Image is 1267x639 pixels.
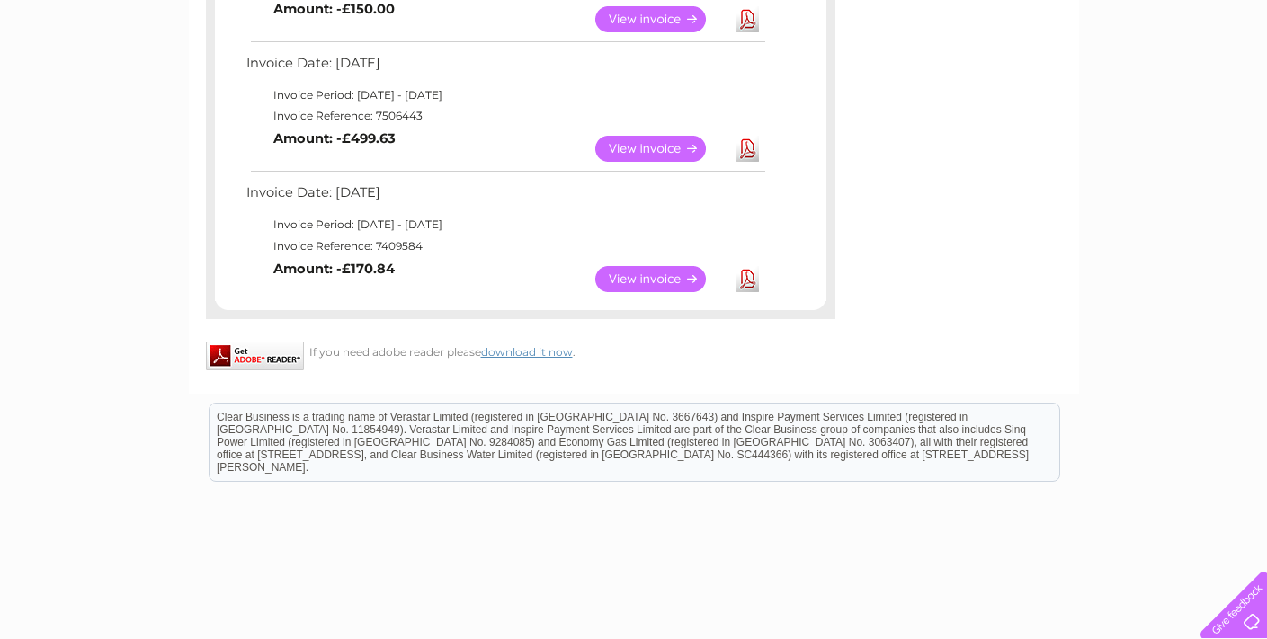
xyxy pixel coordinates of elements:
div: Clear Business is a trading name of Verastar Limited (registered in [GEOGRAPHIC_DATA] No. 3667643... [210,10,1059,87]
td: Invoice Reference: 7506443 [242,105,768,127]
img: logo.png [44,47,136,102]
a: Download [736,136,759,162]
td: Invoice Period: [DATE] - [DATE] [242,84,768,106]
a: View [595,136,727,162]
b: Amount: -£499.63 [273,130,396,146]
div: If you need adobe reader please . [206,342,835,359]
a: View [595,6,727,32]
a: Telecoms [1046,76,1100,90]
td: Invoice Reference: 7409584 [242,235,768,257]
a: Water [950,76,985,90]
a: download it now [481,345,573,359]
td: Invoice Date: [DATE] [242,51,768,84]
td: Invoice Period: [DATE] - [DATE] [242,214,768,235]
a: Download [736,6,759,32]
a: Download [736,266,759,292]
a: Blog [1111,76,1137,90]
b: Amount: -£170.84 [273,261,395,277]
td: Invoice Date: [DATE] [242,181,768,214]
a: Energy [995,76,1035,90]
a: Contact [1147,76,1191,90]
a: View [595,266,727,292]
a: 0333 014 3131 [928,9,1052,31]
b: Amount: -£150.00 [273,1,395,17]
a: Log out [1208,76,1250,90]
